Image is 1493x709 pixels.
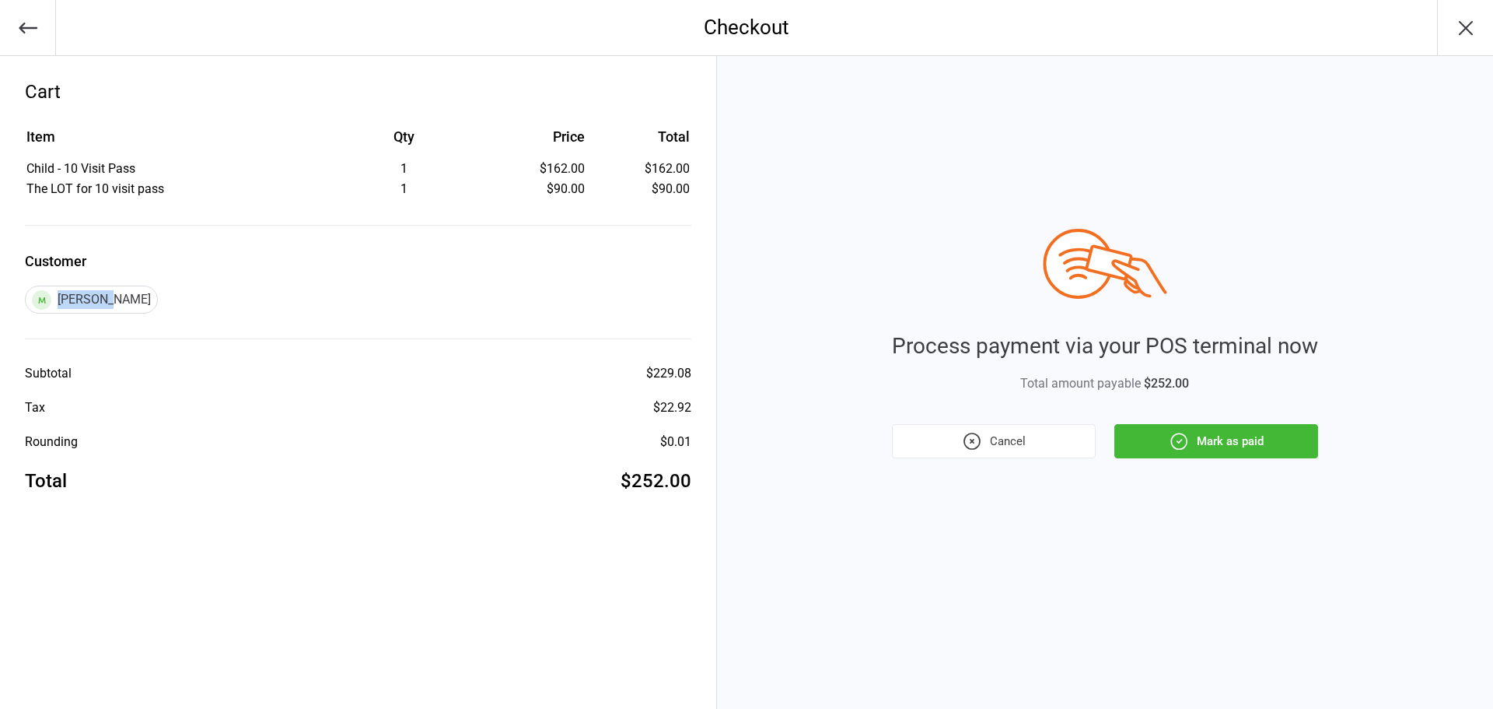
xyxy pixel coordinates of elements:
div: Cart [25,78,691,106]
div: Tax [25,398,45,417]
div: Process payment via your POS terminal now [892,330,1318,363]
div: Subtotal [25,364,72,383]
div: $252.00 [621,467,691,495]
button: Cancel [892,424,1096,458]
div: $162.00 [481,160,585,178]
div: 1 [327,180,480,198]
td: $90.00 [591,180,689,198]
div: 1 [327,160,480,178]
span: The LOT for 10 visit pass [26,181,164,196]
button: Mark as paid [1114,424,1318,458]
th: Total [591,126,689,158]
div: Price [481,126,585,147]
th: Qty [327,126,480,158]
div: Rounding [25,433,78,451]
div: $0.01 [660,433,691,451]
div: $90.00 [481,180,585,198]
div: Total [25,467,67,495]
div: $22.92 [653,398,691,417]
label: Customer [25,251,691,272]
th: Item [26,126,326,158]
span: Child - 10 Visit Pass [26,161,135,176]
span: $252.00 [1144,376,1189,391]
td: $162.00 [591,160,689,178]
div: $229.08 [646,364,691,383]
div: Total amount payable [892,374,1318,393]
div: [PERSON_NAME] [25,286,158,314]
